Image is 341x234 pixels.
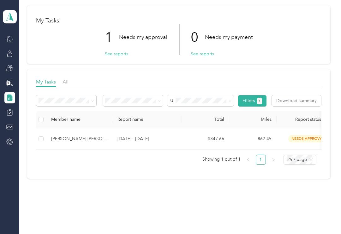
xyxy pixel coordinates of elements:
[256,155,266,165] li: 1
[234,117,272,122] div: Miles
[288,135,328,142] span: needs approval
[191,24,205,51] p: 0
[282,117,335,122] span: Report status
[229,128,277,150] td: 862.45
[238,95,267,107] button: Filters1
[187,117,224,122] div: Total
[272,158,275,162] span: right
[268,155,278,165] li: Next Page
[51,135,107,142] div: [PERSON_NAME] [PERSON_NAME]
[256,155,266,164] a: 1
[36,79,56,85] span: My Tasks
[268,155,278,165] button: right
[259,98,260,104] span: 1
[119,33,167,41] p: Needs my approval
[284,155,316,165] div: Page Size
[46,111,112,128] th: Member name
[182,128,229,150] td: $347.66
[257,98,262,104] button: 1
[202,155,241,164] span: Showing 1 out of 1
[272,95,321,106] button: Download summary
[246,158,250,162] span: left
[117,135,177,142] p: [DATE] - [DATE]
[243,155,253,165] button: left
[191,51,214,57] button: See reports
[105,24,119,51] p: 1
[243,155,253,165] li: Previous Page
[112,111,182,128] th: Report name
[63,79,69,85] span: All
[205,33,253,41] p: Needs my payment
[36,17,321,24] h1: My Tasks
[287,155,313,164] span: 25 / page
[105,51,128,57] button: See reports
[306,199,341,234] iframe: Everlance-gr Chat Button Frame
[51,117,107,122] div: Member name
